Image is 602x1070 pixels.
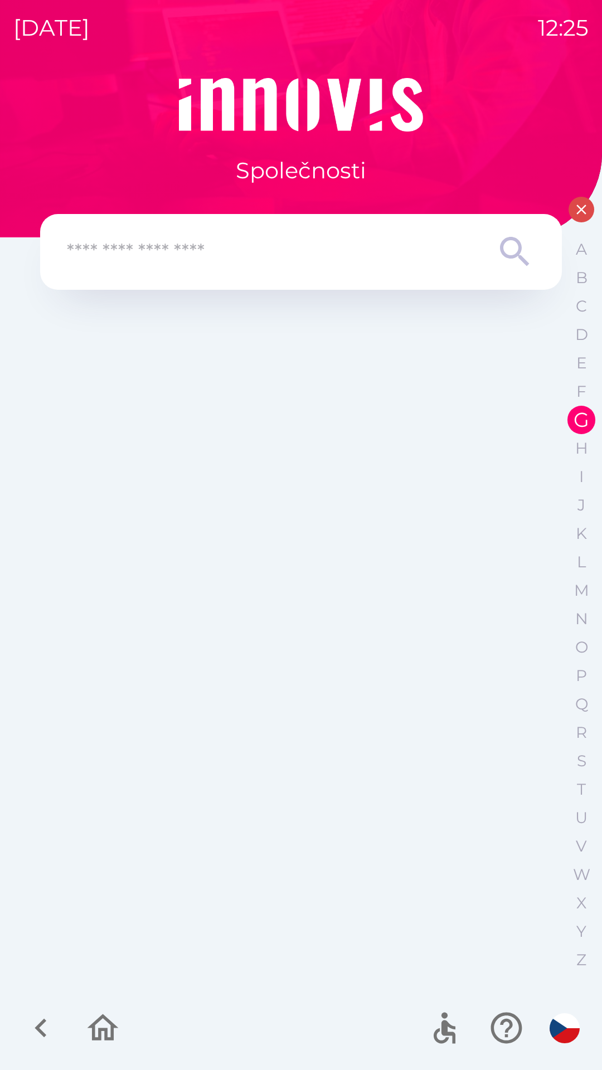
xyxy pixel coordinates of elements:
[577,751,586,771] p: S
[567,747,595,775] button: S
[567,832,595,860] button: V
[576,836,587,856] p: V
[576,240,587,259] p: A
[576,296,587,316] p: C
[575,325,588,344] p: D
[573,865,590,884] p: W
[567,860,595,889] button: W
[538,11,589,45] p: 12:25
[575,694,588,714] p: Q
[567,889,595,917] button: X
[567,605,595,633] button: N
[567,434,595,463] button: H
[567,320,595,349] button: D
[577,780,586,799] p: T
[576,666,587,685] p: P
[567,576,595,605] button: M
[567,633,595,662] button: O
[567,917,595,946] button: Y
[567,406,595,434] button: G
[567,519,595,548] button: K
[567,463,595,491] button: I
[567,377,595,406] button: F
[576,382,586,401] p: F
[567,804,595,832] button: U
[575,638,588,657] p: O
[579,467,584,487] p: I
[567,491,595,519] button: J
[576,723,587,742] p: R
[567,235,595,264] button: A
[574,581,589,600] p: M
[577,552,586,572] p: L
[550,1013,580,1043] img: cs flag
[567,264,595,292] button: B
[574,410,589,430] p: G
[567,662,595,690] button: P
[567,946,595,974] button: Z
[576,950,586,970] p: Z
[236,154,366,187] p: Společnosti
[576,524,587,543] p: K
[576,353,587,373] p: E
[576,922,586,941] p: Y
[576,893,586,913] p: X
[567,690,595,718] button: Q
[575,609,588,629] p: N
[576,268,588,288] p: B
[567,292,595,320] button: C
[40,78,562,132] img: Logo
[575,808,588,828] p: U
[575,439,588,458] p: H
[13,11,90,45] p: [DATE]
[567,718,595,747] button: R
[577,495,585,515] p: J
[567,548,595,576] button: L
[567,349,595,377] button: E
[567,775,595,804] button: T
